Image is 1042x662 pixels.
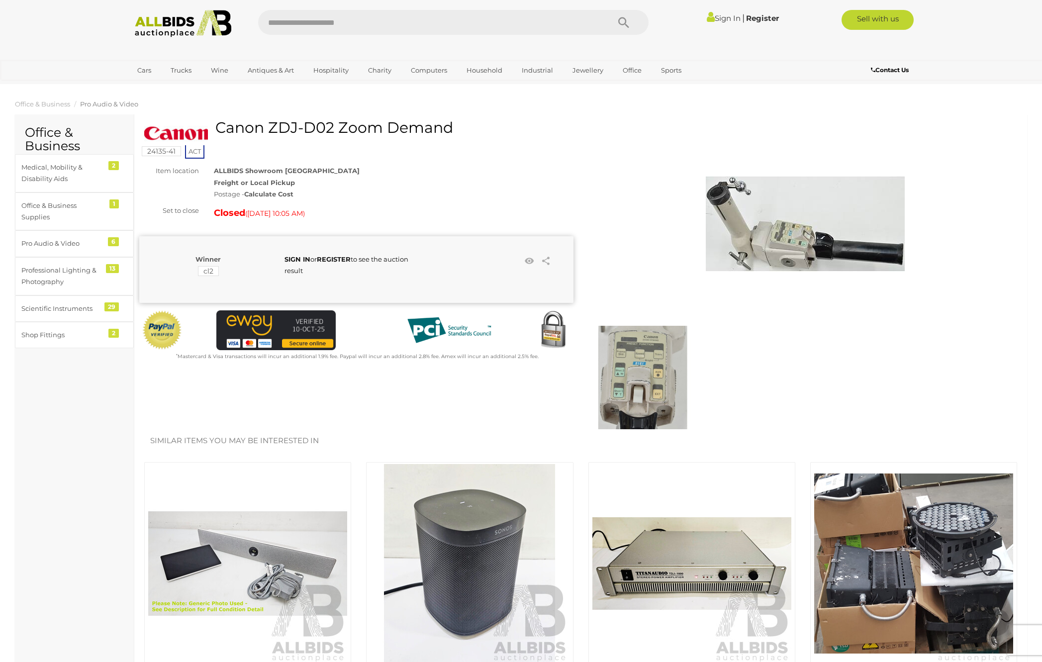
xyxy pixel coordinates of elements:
li: Watch this item [522,254,537,269]
img: Secured by Rapid SSL [533,310,573,350]
div: 1 [109,199,119,208]
a: Professional Lighting & Photography 13 [15,257,134,295]
a: Scientific Instruments 29 [15,295,134,322]
a: SIGN IN [284,255,310,263]
div: Shop Fittings [21,329,103,341]
h1: Canon ZDJ-D02 Zoom Demand [144,119,571,136]
span: or to see the auction result [284,255,408,275]
b: Contact Us [871,66,909,74]
div: 6 [108,237,119,246]
div: 13 [106,264,119,273]
h2: Office & Business [25,126,124,153]
a: Cars [131,62,158,79]
a: Wine [204,62,235,79]
a: Hospitality [307,62,355,79]
a: Pro Audio & Video 6 [15,230,134,257]
a: Household [460,62,509,79]
span: [DATE] 10:05 AM [247,209,303,218]
a: Register [746,13,779,23]
span: ACT [185,144,204,159]
a: Sign In [707,13,741,23]
div: Scientific Instruments [21,303,103,314]
b: Winner [195,255,221,263]
a: Jewellery [566,62,610,79]
a: Sell with us [842,10,914,30]
a: Antiques & Art [241,62,300,79]
a: Industrial [515,62,560,79]
span: ( ) [245,209,305,217]
a: Contact Us [871,65,911,76]
img: Canon ZDJ-D02 Zoom Demand [144,122,208,145]
a: 24135-41 [142,147,181,155]
a: Trucks [164,62,198,79]
a: Shop Fittings 2 [15,322,134,348]
a: Computers [404,62,454,79]
a: Office & Business [15,100,70,108]
div: Postage - [214,189,573,200]
div: Professional Lighting & Photography [21,265,103,288]
a: Office & Business Supplies 1 [15,192,134,231]
img: PCI DSS compliant [399,310,499,350]
strong: Closed [214,207,245,218]
div: 2 [108,329,119,338]
button: Search [599,10,649,35]
div: Set to close [132,205,206,216]
a: REGISTER [317,255,351,263]
strong: Freight or Local Pickup [214,179,295,187]
div: 29 [104,302,119,311]
strong: ALLBIDS Showroom [GEOGRAPHIC_DATA] [214,167,360,175]
a: Sports [655,62,688,79]
img: eWAY Payment Gateway [216,310,336,350]
a: Office [616,62,648,79]
strong: Calculate Cost [244,190,293,198]
div: Pro Audio & Video [21,238,103,249]
a: Charity [362,62,398,79]
img: Canon ZDJ-D02 Zoom Demand [706,124,905,323]
div: 2 [108,161,119,170]
a: Pro Audio & Video [80,100,138,108]
small: Mastercard & Visa transactions will incur an additional 1.9% fee. Paypal will incur an additional... [176,353,539,360]
span: | [742,12,745,23]
mark: 24135-41 [142,146,181,156]
img: Official PayPal Seal [142,310,183,350]
img: Canon ZDJ-D02 Zoom Demand [591,326,694,429]
a: Medical, Mobility & Disability Aids 2 [15,154,134,192]
img: Allbids.com.au [129,10,237,37]
a: [GEOGRAPHIC_DATA] [131,79,214,95]
div: Office & Business Supplies [21,200,103,223]
mark: cl2 [198,266,219,276]
div: Item location [132,165,206,177]
div: Medical, Mobility & Disability Aids [21,162,103,185]
h2: Similar items you may be interested in [150,437,1011,445]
